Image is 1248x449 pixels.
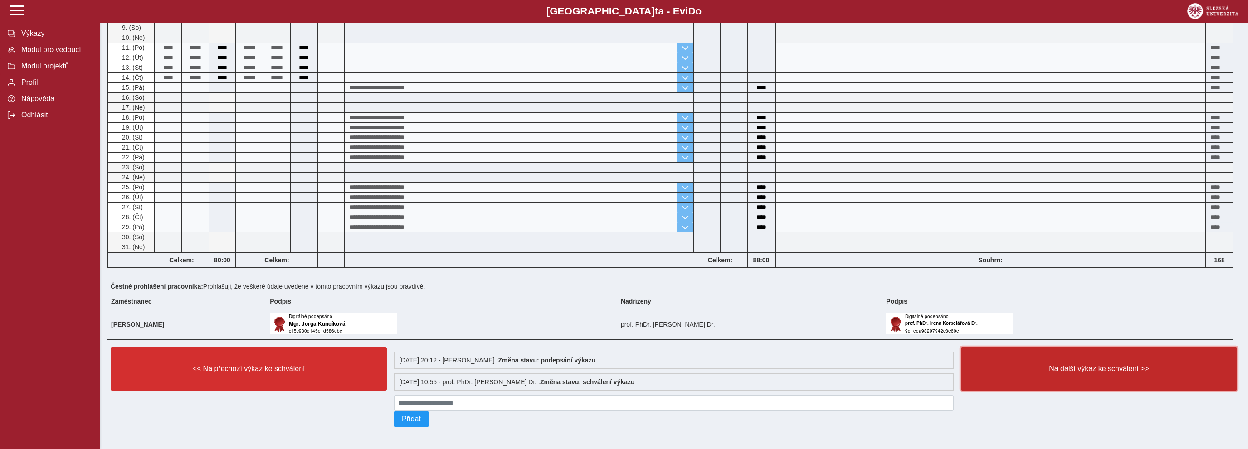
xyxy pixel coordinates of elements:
[394,373,954,391] div: [DATE] 10:55 - prof. PhDr. [PERSON_NAME] Dr. :
[111,298,151,305] b: Zaměstnanec
[209,256,235,264] b: 80:00
[270,313,397,334] img: Digitálně podepsáno uživatelem
[120,203,143,211] span: 27. (St)
[120,134,143,141] span: 20. (St)
[969,365,1229,373] span: Na další výkaz ke schválení >>
[748,256,775,264] b: 88:00
[394,352,954,369] div: [DATE] 20:12 - [PERSON_NAME] :
[120,74,143,81] span: 14. (Čt)
[120,84,145,91] span: 15. (Pá)
[120,213,143,221] span: 28. (Čt)
[693,256,747,264] b: Celkem:
[621,298,651,305] b: Nadřízený
[688,5,695,17] span: D
[236,256,317,264] b: Celkem:
[155,256,209,264] b: Celkem:
[120,64,143,71] span: 13. (St)
[1187,3,1238,19] img: logo_web_su.png
[120,44,145,51] span: 11. (Po)
[27,5,1221,17] b: [GEOGRAPHIC_DATA] a - Evi
[19,29,92,38] span: Výkazy
[120,54,143,61] span: 12. (Út)
[120,94,145,101] span: 16. (So)
[120,34,145,41] span: 10. (Ne)
[978,256,1003,264] b: Souhrn:
[270,298,291,305] b: Podpis
[402,415,421,423] span: Přidat
[120,104,145,111] span: 17. (Ne)
[696,5,702,17] span: o
[111,347,387,391] button: << Na přechozí výkaz ke schválení
[120,174,145,181] span: 24. (Ne)
[19,111,92,119] span: Odhlásit
[617,309,882,340] td: prof. PhDr. [PERSON_NAME] Dr.
[107,279,1241,294] div: Prohlašuji, že veškeré údaje uvedené v tomto pracovním výkazu jsou pravdivé.
[120,193,143,201] span: 26. (Út)
[120,183,145,191] span: 25. (Po)
[120,114,145,121] span: 18. (Po)
[120,144,143,151] span: 21. (Čt)
[111,283,203,290] b: Čestné prohlášení pracovníka:
[120,223,145,231] span: 29. (Pá)
[120,24,141,31] span: 9. (So)
[655,5,658,17] span: t
[1206,256,1233,264] b: 168
[886,313,1013,334] img: Digitálně podepsáno uživatelem
[120,243,145,251] span: 31. (Ne)
[120,154,145,161] span: 22. (Pá)
[120,233,145,241] span: 30. (So)
[19,62,92,70] span: Modul projektů
[120,124,143,131] span: 19. (Út)
[120,164,145,171] span: 23. (So)
[111,321,164,328] b: [PERSON_NAME]
[394,411,429,427] button: Přidat
[961,347,1237,391] button: Na další výkaz ke schválení >>
[118,365,379,373] span: << Na přechozí výkaz ke schválení
[886,298,907,305] b: Podpis
[19,95,92,103] span: Nápověda
[540,378,635,386] b: Změna stavu: schválení výkazu
[19,46,92,54] span: Modul pro vedoucí
[498,357,595,364] b: Změna stavu: podepsání výkazu
[19,78,92,87] span: Profil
